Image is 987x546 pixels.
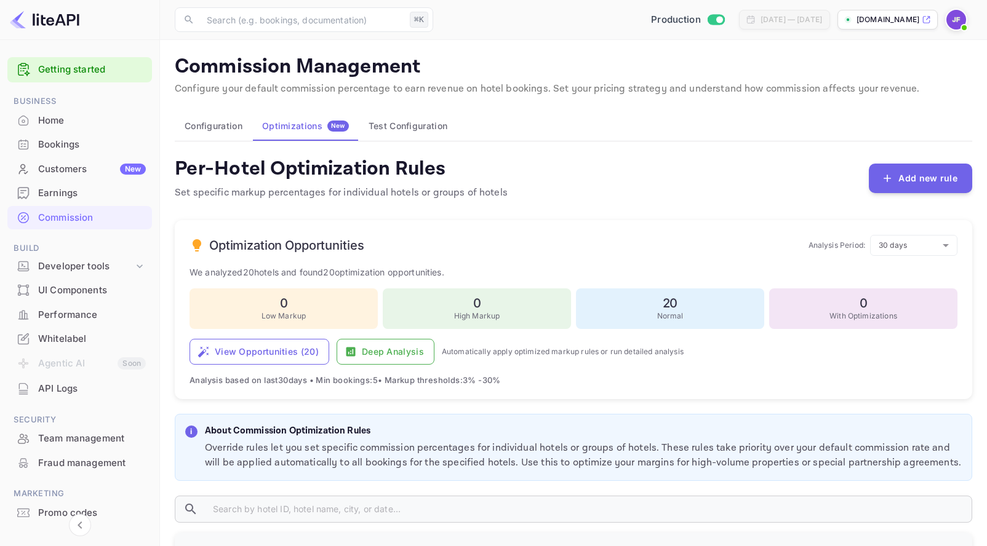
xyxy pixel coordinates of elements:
[10,10,79,30] img: LiteAPI logo
[205,424,962,438] p: About Commission Optimization Rules
[38,308,146,322] div: Performance
[120,164,146,175] div: New
[175,186,508,200] p: Set specific markup percentages for individual hotels or groups of hotels
[38,162,146,176] div: Customers
[7,303,152,326] a: Performance
[38,332,146,346] div: Whitelabel
[390,296,564,311] h6: 0
[205,441,962,470] p: Override rules let you set specific commission percentages for individual hotels or groups of hot...
[857,14,919,25] p: [DOMAIN_NAME]
[7,109,152,132] a: Home
[190,266,957,279] p: We analyzed 20 hotels and found 20 optimization opportunities.
[199,7,405,32] input: Search (e.g. bookings, documentation)
[7,133,152,156] a: Bookings
[337,339,434,365] button: Deep Analysis
[262,121,349,132] div: Optimizations
[7,327,152,350] a: Whitelabel
[38,114,146,128] div: Home
[38,63,146,77] a: Getting started
[175,55,972,79] p: Commission Management
[583,311,757,322] p: Normal
[869,164,972,193] button: Add new rule
[38,506,146,520] div: Promo codes
[946,10,966,30] img: Jenny Frimer
[7,242,152,255] span: Build
[809,240,865,251] p: Analysis Period:
[7,133,152,157] div: Bookings
[7,157,152,181] div: CustomersNew
[7,451,152,475] div: Fraud management
[7,109,152,133] div: Home
[203,496,972,523] input: Search by hotel ID, hotel name, city, or date...
[38,382,146,396] div: API Logs
[777,311,950,322] p: With Optimizations
[7,327,152,351] div: Whitelabel
[7,451,152,474] a: Fraud management
[646,13,729,27] div: Switch to Sandbox mode
[777,296,950,311] h6: 0
[197,296,370,311] h6: 0
[38,211,146,225] div: Commission
[442,346,684,357] p: Automatically apply optimized markup rules or run detailed analysis
[7,427,152,451] div: Team management
[209,238,364,253] h6: Optimization Opportunities
[761,14,822,25] div: [DATE] — [DATE]
[7,377,152,401] div: API Logs
[7,303,152,327] div: Performance
[7,427,152,449] a: Team management
[190,426,192,437] p: i
[7,256,152,277] div: Developer tools
[7,487,152,501] span: Marketing
[7,501,152,525] div: Promo codes
[359,111,457,141] button: Test Configuration
[327,122,349,130] span: New
[190,339,329,365] button: View Opportunities (20)
[38,283,146,298] div: UI Components
[7,206,152,229] a: Commission
[38,259,134,274] div: Developer tools
[7,279,152,303] div: UI Components
[7,377,152,400] a: API Logs
[38,456,146,470] div: Fraud management
[7,501,152,524] a: Promo codes
[7,57,152,82] div: Getting started
[583,296,757,311] h6: 20
[410,12,428,28] div: ⌘K
[38,186,146,200] div: Earnings
[175,156,508,181] h4: Per-Hotel Optimization Rules
[7,181,152,205] div: Earnings
[7,279,152,301] a: UI Components
[870,235,957,256] div: 30 days
[7,181,152,204] a: Earnings
[651,13,701,27] span: Production
[175,111,252,141] button: Configuration
[7,206,152,230] div: Commission
[190,375,501,385] span: Analysis based on last 30 days • Min bookings: 5 • Markup thresholds: 3 % - 30 %
[175,82,972,97] p: Configure your default commission percentage to earn revenue on hotel bookings. Set your pricing ...
[7,95,152,108] span: Business
[38,138,146,152] div: Bookings
[197,311,370,322] p: Low Markup
[69,514,91,536] button: Collapse navigation
[7,413,152,427] span: Security
[38,432,146,446] div: Team management
[7,157,152,180] a: CustomersNew
[390,311,564,322] p: High Markup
